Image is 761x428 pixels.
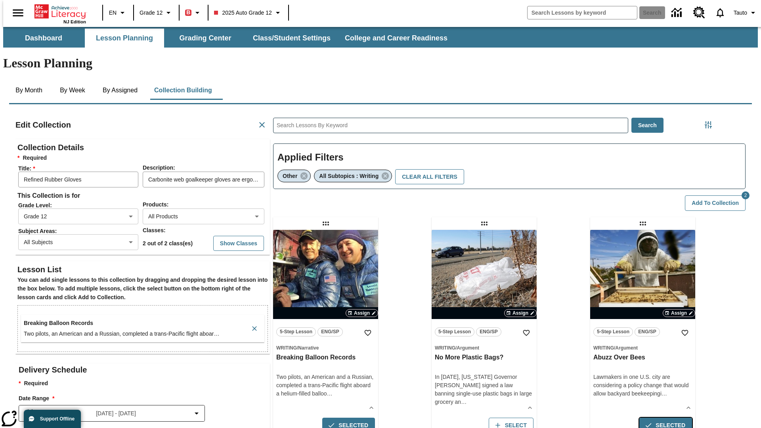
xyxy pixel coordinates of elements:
button: By Month [9,81,49,100]
div: SubNavbar [3,27,758,48]
span: Topic: Writing/Narrative [276,344,375,352]
span: Assign [671,310,687,317]
span: Argument [615,345,638,351]
button: Dashboard [4,29,83,48]
button: ENG/SP [476,327,501,336]
button: Support Offline [24,410,81,428]
span: Other [283,173,297,179]
span: Narrative [298,345,319,351]
div: Draggable lesson: Abuzz Over Bees [637,217,649,230]
button: Add to Favorites [678,326,692,340]
h6: You can add single lessons to this collection by dragging and dropping the desired lesson into th... [17,276,268,302]
button: Boost Class color is red. Change class color [182,6,205,20]
span: ENG/SP [480,328,497,336]
span: ENG/SP [638,328,656,336]
button: Show Details [683,402,694,414]
button: Add to Favorites [361,326,375,340]
div: All Subjects [18,234,138,250]
div: All Products [143,208,264,224]
h2: Collection Details [17,141,268,154]
div: Two pilots, an American and a Russian, completed a trans-Pacific flight aboa [24,330,246,338]
span: … [214,331,219,337]
button: College and Career Readiness [338,29,454,48]
p: Required [19,379,270,388]
span: Writing [276,345,297,351]
h2: Lesson List [17,263,268,276]
h2: Delivery Schedule [19,363,270,376]
span: Writing [593,345,614,351]
button: Add to collection, 2 lessons selected [685,195,746,211]
button: Grade: Grade 12, Select a grade [136,6,176,20]
input: search field [528,6,637,19]
span: Topic: Writing/Argument [435,344,533,352]
span: / [455,345,457,351]
div: Draggable lesson: Breaking Balloon Records [319,217,332,230]
button: Filters Side menu [700,117,716,133]
button: Show Details [365,402,377,414]
div: Two pilots, an American and a Russian, completed a trans-Pacific flight aboard a helium-filled ballo [276,373,375,398]
svg: Collapse Date Range Filter [192,409,201,418]
button: Add to Favorites [519,326,533,340]
a: Data Center [667,2,688,24]
input: Search Lessons By Keyword [273,118,628,133]
span: … [662,390,667,397]
span: / [297,345,298,351]
button: ENG/SP [635,327,660,336]
div: Grade 12 [18,208,138,224]
span: … [461,399,467,405]
span: 5-Step Lesson [280,328,312,336]
h3: Abuzz Over Bees [593,353,692,362]
span: EN [109,9,117,17]
span: ENG/SP [321,328,339,336]
a: Resource Center, Will open in new tab [688,2,710,23]
button: By Week [53,81,92,100]
button: Search [631,118,663,133]
button: 5-Step Lesson [276,327,316,336]
button: ENG/SP [317,327,343,336]
span: Argument [457,345,479,351]
span: Support Offline [40,416,75,422]
input: Description [143,172,264,187]
button: 5-Step Lesson [593,327,633,336]
span: Description : [143,164,175,171]
span: n [458,399,461,405]
button: 5-Step Lesson [435,327,474,336]
h2: Edit Collection [15,118,71,131]
button: Remove a lesson [247,317,262,340]
div: Lawmakers in one U.S. city are considering a policy change that would allow backyard beekeeping [593,373,692,398]
button: Language: EN, Select a language [105,6,131,20]
h3: No More Plastic Bags? [435,353,533,362]
h6: Required [17,154,268,162]
button: Assign Choose Dates [504,309,537,317]
button: Clear All Filters [395,169,464,185]
span: 5-Step Lesson [438,328,471,336]
div: Draggable lesson: No More Plastic Bags? [478,217,491,230]
button: Collection Building [148,81,218,100]
div: Applied Filters [273,143,746,189]
span: All Subtopics : Writing [319,173,379,179]
div: SubNavbar [3,29,455,48]
span: NJ Edition [63,19,86,24]
span: … [327,390,333,397]
h6: This Collection is for [17,190,268,201]
span: o [324,390,327,397]
span: Title : [18,165,142,172]
button: Assign Choose Dates [663,309,695,317]
button: Class: 2025 Auto Grade 12, Select your class [211,6,285,20]
span: Assign [354,310,370,317]
span: r [212,331,214,337]
a: Notifications [710,2,730,23]
a: Home [34,4,86,19]
button: Show Classes [213,236,264,251]
h2: Applied Filters [277,148,741,167]
button: Cancel [254,117,270,133]
button: Open side menu [6,1,30,25]
div: Home [34,3,86,24]
span: Topic: Writing/Argument [593,344,692,352]
span: Classes : [143,227,166,233]
span: Tauto [734,9,747,17]
button: Grading Center [166,29,245,48]
span: Subject Areas : [18,228,142,234]
span: B [186,8,190,17]
span: i [660,390,662,397]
